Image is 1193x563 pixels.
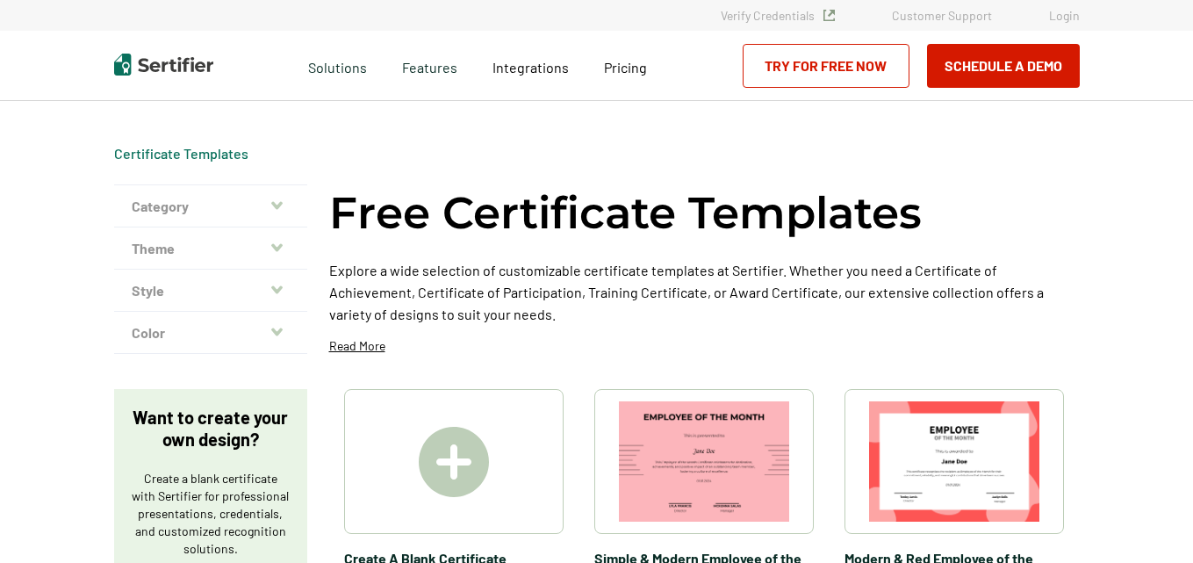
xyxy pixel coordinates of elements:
[114,54,213,76] img: Sertifier | Digital Credentialing Platform
[721,8,835,23] a: Verify Credentials
[329,259,1080,325] p: Explore a wide selection of customizable certificate templates at Sertifier. Whether you need a C...
[492,59,569,76] span: Integrations
[132,407,290,451] p: Want to create your own design?
[114,145,248,162] div: Breadcrumb
[114,312,307,354] button: Color
[892,8,992,23] a: Customer Support
[1049,8,1080,23] a: Login
[419,427,489,497] img: Create A Blank Certificate
[619,401,789,522] img: Simple & Modern Employee of the Month Certificate Template
[114,227,307,270] button: Theme
[114,145,248,162] a: Certificate Templates
[114,185,307,227] button: Category
[329,184,922,242] h1: Free Certificate Templates
[604,59,647,76] span: Pricing
[329,337,385,355] p: Read More
[492,54,569,76] a: Integrations
[114,270,307,312] button: Style
[132,470,290,558] p: Create a blank certificate with Sertifier for professional presentations, credentials, and custom...
[308,54,367,76] span: Solutions
[869,401,1039,522] img: Modern & Red Employee of the Month Certificate Template
[604,54,647,76] a: Pricing
[823,10,835,21] img: Verified
[743,44,909,88] a: Try for Free Now
[402,54,457,76] span: Features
